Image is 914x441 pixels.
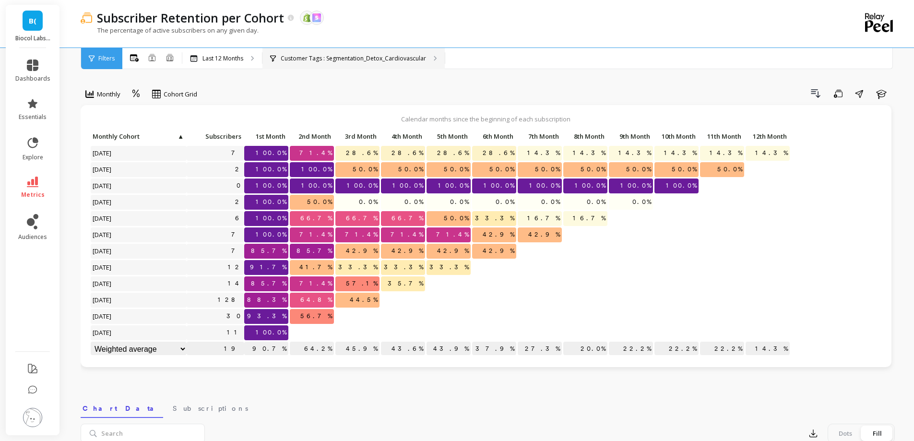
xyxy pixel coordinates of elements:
span: 42.9% [390,244,425,258]
span: 14.3% [617,146,653,160]
img: header icon [81,12,92,24]
a: 7 [229,244,244,258]
span: 33.3% [336,260,380,274]
span: 14.3% [571,146,607,160]
a: 12 [226,260,244,274]
span: explore [23,154,43,161]
span: 42.9% [344,244,380,258]
span: 5th Month [428,132,468,140]
span: audiences [18,233,47,241]
span: 85.7% [295,244,334,258]
span: 100.0% [664,179,699,193]
span: 14.3% [708,146,744,160]
div: Toggle SortBy [186,130,232,144]
span: 42.9% [526,227,562,242]
p: Biocol Labs (US) [15,35,50,42]
span: 71.4% [389,227,425,242]
span: ▲ [177,132,184,140]
p: 20.0% [563,342,607,356]
span: 0.0% [494,195,516,209]
a: 2 [233,162,244,177]
p: Subscriber Retention per Cohort [97,10,284,26]
span: [DATE] [91,179,114,193]
span: 88.3% [245,293,288,307]
p: 5th Month [427,130,471,143]
span: dashboards [15,75,50,83]
span: 100.0% [299,179,334,193]
p: Last 12 Months [202,55,243,62]
p: 4th Month [381,130,425,143]
span: 33.3% [473,211,516,226]
p: 6th Month [472,130,516,143]
span: 100.0% [254,325,288,340]
p: 43.6% [381,342,425,356]
span: 33.3% [427,260,471,274]
span: [DATE] [91,146,114,160]
span: 50.0% [624,162,653,177]
span: 50.0% [715,162,744,177]
p: 1st Month [244,130,288,143]
span: 64.8% [298,293,334,307]
div: Toggle SortBy [289,130,335,144]
span: 85.7% [249,244,288,258]
span: 42.9% [435,244,471,258]
div: Toggle SortBy [335,130,380,144]
span: 57.1% [344,276,380,291]
p: 12th Month [746,130,790,143]
span: 41.7% [297,260,334,274]
span: 0.0% [357,195,380,209]
span: 71.4% [434,227,471,242]
a: 2 [233,195,244,209]
span: 71.4% [297,227,334,242]
span: Subscriptions [173,404,248,413]
span: 4th Month [383,132,422,140]
span: 1st Month [246,132,285,140]
span: 100.0% [436,179,471,193]
span: Chart Data [83,404,161,413]
span: 0.0% [403,195,425,209]
p: 43.9% [427,342,471,356]
span: 10th Month [656,132,696,140]
span: 6th Month [474,132,513,140]
div: Toggle SortBy [745,130,791,144]
span: [DATE] [91,293,114,307]
p: 64.2% [290,342,334,356]
p: 11th Month [700,130,744,143]
p: 22.2% [700,342,744,356]
span: 100.0% [254,146,288,160]
span: 50.0% [442,211,471,226]
div: Toggle SortBy [563,130,608,144]
span: essentials [19,113,47,121]
span: 33.3% [382,260,425,274]
p: 8th Month [563,130,607,143]
span: Monthly Cohort [93,132,177,140]
div: Toggle SortBy [426,130,472,144]
p: 7th Month [518,130,562,143]
span: 28.6% [344,146,380,160]
span: 44.5% [348,293,380,307]
span: Filters [98,55,115,62]
span: 93.3% [245,309,288,323]
p: Customer Tags : Segmentation_Detox_Cardiovascular [281,55,426,62]
p: 22.2% [654,342,699,356]
div: Dots [830,426,861,441]
span: 50.0% [305,195,334,209]
div: Toggle SortBy [517,130,563,144]
span: 8th Month [565,132,605,140]
span: 66.7% [390,211,425,226]
span: 35.7% [386,276,425,291]
p: Monthly Cohort [91,130,187,143]
span: 71.4% [297,146,334,160]
span: 9th Month [611,132,650,140]
img: profile picture [23,408,42,427]
span: 28.6% [481,146,516,160]
span: 50.0% [442,162,471,177]
span: 100.0% [254,162,288,177]
span: 100.0% [345,179,380,193]
img: api.shopify.svg [303,13,311,22]
span: 42.9% [481,227,516,242]
p: 3rd Month [335,130,380,143]
span: 66.7% [298,211,334,226]
span: [DATE] [91,211,114,226]
span: 56.7% [298,309,334,323]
